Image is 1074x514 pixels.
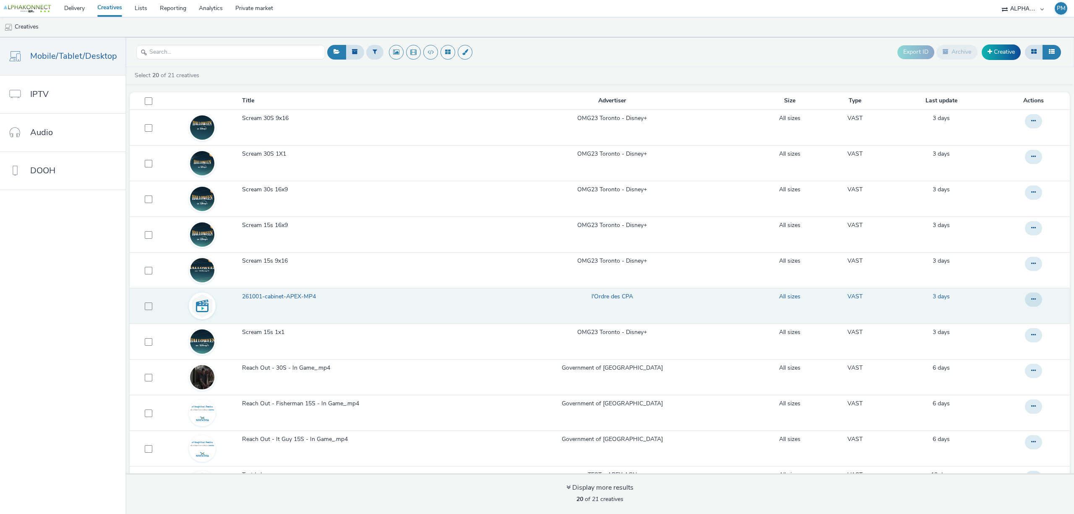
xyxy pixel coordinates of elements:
[933,435,950,444] a: 23 September 2025, 23:17
[30,50,117,62] span: Mobile/Tablet/Desktop
[847,114,863,123] a: VAST
[751,92,828,110] th: Size
[562,399,663,408] a: Government of [GEOGRAPHIC_DATA]
[190,106,214,149] img: e7deb43e-ea6f-4a3d-9e38-09cf975a735f.jpg
[242,471,472,483] a: Test Işık
[779,257,800,265] a: All sizes
[577,221,647,230] a: OMG23 Toronto - Disney+
[242,471,267,479] span: Test Işık
[936,45,978,59] button: Archive
[4,23,13,31] img: mobile
[134,71,203,79] a: Select of 21 creatives
[847,399,863,408] a: VAST
[847,185,863,194] a: VAST
[242,364,334,372] span: Reach Out - 30S - In Game_.mp4
[933,328,950,336] span: 3 days
[847,221,863,230] a: VAST
[933,221,950,230] div: 27 September 2025, 0:26
[779,399,800,408] a: All sizes
[190,151,214,175] img: 13124eab-791e-49fb-af25-f00ff70b8c11.jpg
[779,114,800,123] a: All sizes
[933,114,950,122] span: 3 days
[242,435,472,448] a: Reach Out - It Guy 15S - In Game_.mp4
[982,44,1021,60] a: Creative
[190,329,214,354] img: 3834692a-476c-4c1a-99de-8c4da12b6eab.jpg
[779,185,800,194] a: All sizes
[242,185,472,198] a: Scream 30s 16x9
[1001,92,1070,110] th: Actions
[882,92,1001,110] th: Last update
[1025,45,1043,59] button: Grid
[847,471,863,479] a: VAST
[136,45,325,60] input: Search...
[190,258,214,282] img: a5b2c570-e67e-486a-9d4e-90f195f8eafd.jpg
[779,471,800,479] a: All sizes
[933,114,950,123] a: 27 September 2025, 0:24
[190,365,214,389] img: d8e24510-535f-4e40-9606-7dd2e40d29d2.jpg
[566,483,633,493] div: Display more results
[933,150,950,158] a: 27 September 2025, 0:23
[588,471,637,479] a: TEST - APEX AGN
[242,185,291,194] span: Scream 30s 16x9
[242,221,291,230] span: Scream 15s 16x9
[1043,45,1061,59] button: Table
[933,185,950,193] span: 3 days
[779,328,800,337] a: All sizes
[562,364,663,372] a: Government of [GEOGRAPHIC_DATA]
[242,399,472,412] a: Reach Out - Fisherman 15S - In Game_.mp4
[933,435,950,443] span: 6 days
[30,126,53,138] span: Audio
[933,221,950,229] span: 3 days
[242,328,472,341] a: Scream 15s 1x1
[242,292,319,301] span: 261001-cabinet-APEX-MP4
[847,328,863,337] a: VAST
[242,221,472,234] a: Scream 15s 16x9
[933,257,950,265] span: 3 days
[933,328,950,337] a: 26 September 2025, 22:26
[933,364,950,372] span: 6 days
[779,221,800,230] a: All sizes
[847,435,863,444] a: VAST
[933,292,950,301] div: 26 September 2025, 22:28
[2,3,52,14] img: undefined Logo
[242,435,351,444] span: Reach Out - It Guy 15S - In Game_.mp4
[473,92,751,110] th: Advertiser
[241,92,473,110] th: Title
[576,495,623,503] span: of 21 creatives
[592,292,633,301] a: l'Ordre des CPA
[242,114,292,123] span: Scream 30S 9x16
[242,364,472,376] a: Reach Out - 30S - In Game_.mp4
[847,150,863,158] a: VAST
[577,114,647,123] a: OMG23 Toronto - Disney+
[779,364,800,372] a: All sizes
[931,471,951,479] span: 12 days
[933,399,950,407] span: 6 days
[577,328,647,337] a: OMG23 Toronto - Disney+
[779,435,800,444] a: All sizes
[933,185,950,194] a: 27 September 2025, 0:21
[847,257,863,265] a: VAST
[577,150,647,158] a: OMG23 Toronto - Disney+
[190,222,214,247] img: 056b2ebf-3f89-428f-afc7-965f8050ab24.jpg
[562,435,663,444] a: Government of [GEOGRAPHIC_DATA]
[897,45,934,59] button: Export ID
[828,92,882,110] th: Type
[152,71,159,79] strong: 20
[931,471,951,479] a: 17 September 2025, 17:49
[847,292,863,301] a: VAST
[779,292,800,301] a: All sizes
[1057,2,1066,15] div: PM
[190,401,214,425] img: 4c7c9a37-9cd8-479e-a03c-122d701b98fa.jpg
[577,185,647,194] a: OMG23 Toronto - Disney+
[933,257,950,265] a: 26 September 2025, 22:29
[933,150,950,158] span: 3 days
[30,88,49,100] span: IPTV
[190,294,214,318] img: video.svg
[847,364,863,372] a: VAST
